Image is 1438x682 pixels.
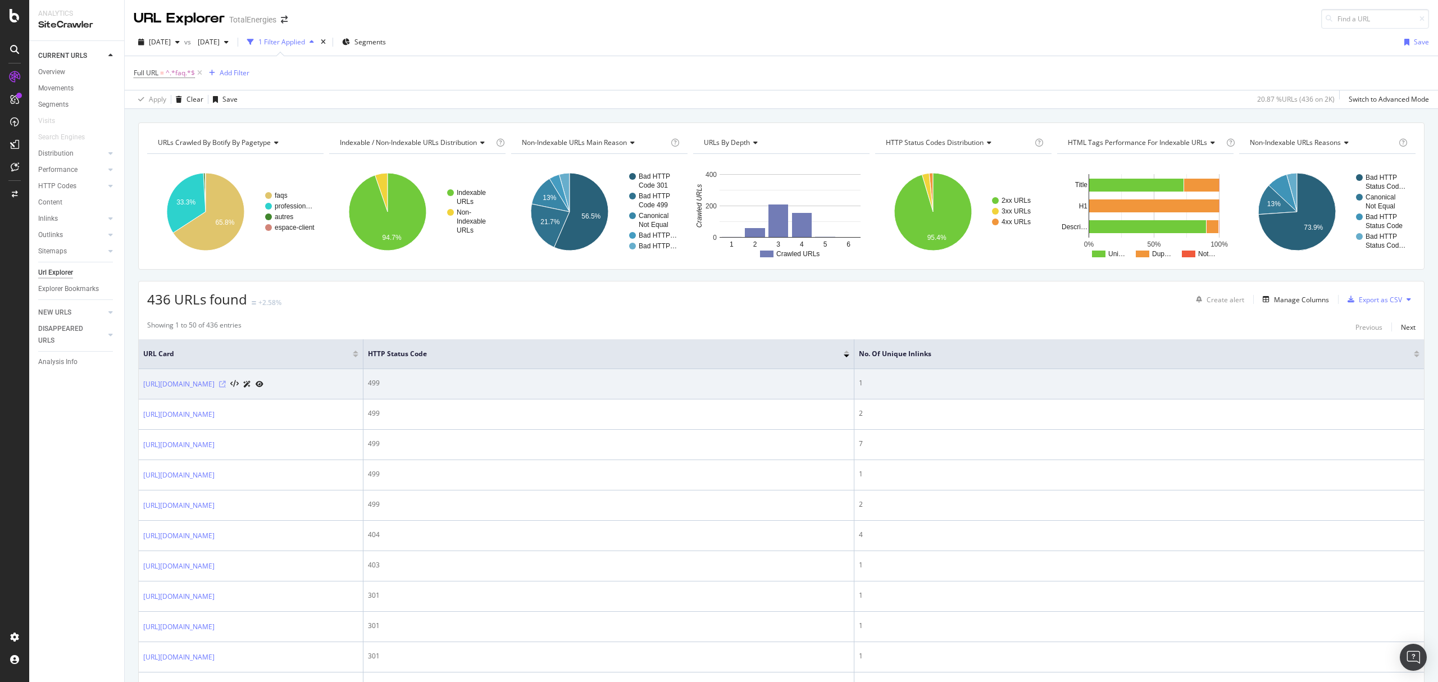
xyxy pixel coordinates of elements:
div: 301 [368,651,849,661]
a: Sitemaps [38,245,105,257]
text: espace-client [275,224,315,231]
h4: HTTP Status Codes Distribution [884,134,1032,152]
button: 1 Filter Applied [243,33,318,51]
text: Bad HTTP [639,192,670,200]
text: 200 [706,202,717,210]
text: Bad HTTP… [639,231,677,239]
text: Non- [457,208,471,216]
div: Create alert [1207,295,1244,304]
a: Search Engines [38,131,96,143]
div: Distribution [38,148,74,160]
a: Explorer Bookmarks [38,283,116,295]
text: Status Cod… [1366,183,1405,190]
text: 50% [1147,240,1161,248]
div: times [318,37,328,48]
div: Inlinks [38,213,58,225]
div: Sitemaps [38,245,67,257]
div: Analysis Info [38,356,78,368]
a: Performance [38,164,105,176]
span: 2025 Jun. 25th [193,37,220,47]
button: Manage Columns [1258,293,1329,306]
a: Url Explorer [38,267,116,279]
button: Clear [171,90,203,108]
text: Bad HTTP [1366,213,1397,221]
text: 65.8% [215,219,234,226]
span: vs [184,37,193,47]
text: 1 [730,240,734,248]
text: Dup… [1152,250,1171,258]
text: faqs [275,192,288,199]
a: [URL][DOMAIN_NAME] [143,470,215,481]
svg: A chart. [329,163,506,261]
text: 100% [1211,240,1228,248]
span: URL Card [143,349,350,359]
img: Equal [252,301,256,304]
text: 73.9% [1304,224,1323,231]
svg: A chart. [511,163,688,261]
div: Explorer Bookmarks [38,283,99,295]
div: CURRENT URLS [38,50,87,62]
a: Distribution [38,148,105,160]
div: Overview [38,66,65,78]
svg: A chart. [1239,163,1414,261]
div: +2.58% [258,298,281,307]
svg: A chart. [875,163,1050,261]
a: [URL][DOMAIN_NAME] [143,379,215,390]
a: [URL][DOMAIN_NAME] [143,409,215,420]
text: 4xx URLs [1002,218,1031,226]
span: URLs Crawled By Botify By pagetype [158,138,271,147]
h4: URLs by Depth [702,134,859,152]
text: Bad HTTP [1366,174,1397,181]
div: TotalEnergies [229,14,276,25]
h4: Indexable / Non-Indexable URLs Distribution [338,134,494,152]
div: Apply [149,94,166,104]
button: [DATE] [193,33,233,51]
div: Movements [38,83,74,94]
button: Next [1401,320,1416,334]
text: 6 [847,240,850,248]
text: 0% [1084,240,1094,248]
button: Switch to Advanced Mode [1344,90,1429,108]
a: HTTP Codes [38,180,105,192]
div: Export as CSV [1359,295,1402,304]
div: Search Engines [38,131,85,143]
a: Analysis Info [38,356,116,368]
div: 1 [859,621,1419,631]
text: Not Equal [639,221,668,229]
text: 5 [823,240,827,248]
div: Segments [38,99,69,111]
a: Segments [38,99,116,111]
text: Descri… [1062,223,1087,231]
text: Code 301 [639,181,668,189]
text: Bad HTTP [1366,233,1397,240]
button: Add Filter [204,66,249,80]
div: Save [1414,37,1429,47]
div: NEW URLS [38,307,71,319]
div: Showing 1 to 50 of 436 entries [147,320,242,334]
div: 1 Filter Applied [258,37,305,47]
span: 436 URLs found [147,290,247,308]
div: 499 [368,408,849,419]
div: Content [38,197,62,208]
div: HTTP Codes [38,180,76,192]
div: 2 [859,408,1419,419]
span: Non-Indexable URLs Reasons [1250,138,1341,147]
button: Create alert [1191,290,1244,308]
div: 1 [859,651,1419,661]
text: Indexable [457,189,486,197]
h4: URLs Crawled By Botify By pagetype [156,134,313,152]
text: URLs [457,198,474,206]
div: Add Filter [220,68,249,78]
span: No. of Unique Inlinks [859,349,1397,359]
div: arrow-right-arrow-left [281,16,288,24]
text: Not… [1198,250,1216,258]
text: 13% [543,194,556,202]
div: 301 [368,621,849,631]
text: Title [1075,181,1088,189]
input: Find a URL [1321,9,1429,29]
text: Crawled URLs [776,250,820,258]
text: profession… [275,202,312,210]
div: 1 [859,560,1419,570]
div: 2 [859,499,1419,510]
